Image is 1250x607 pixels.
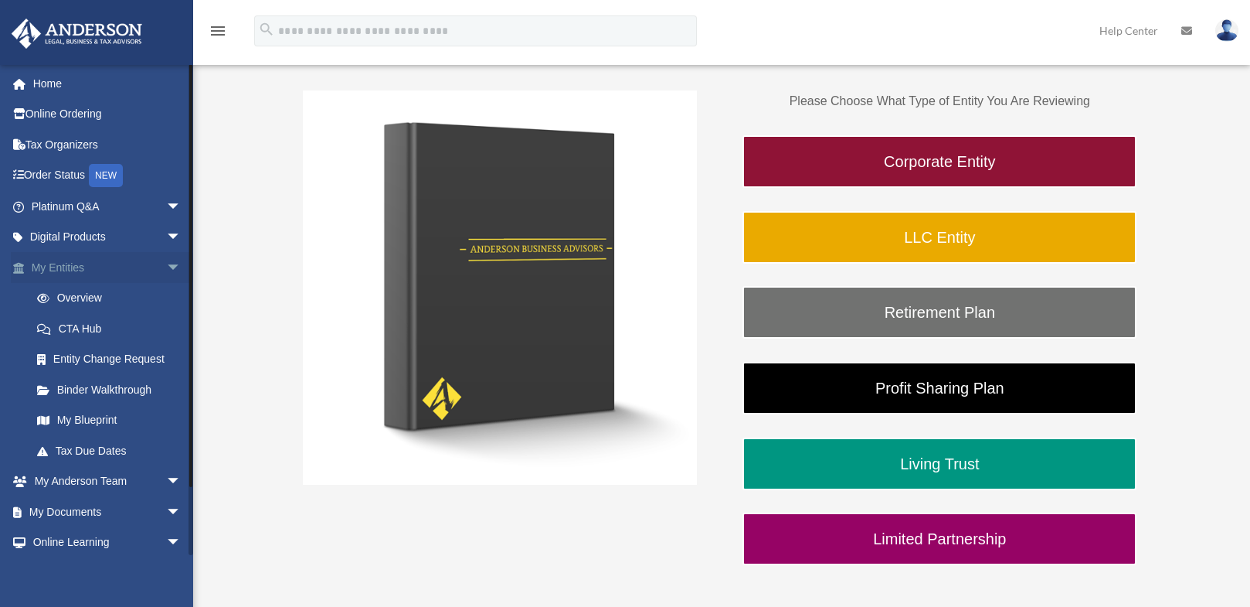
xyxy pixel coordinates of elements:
[11,129,205,160] a: Tax Organizers
[742,90,1136,112] p: Please Choose What Type of Entity You Are Reviewing
[166,527,197,559] span: arrow_drop_down
[742,211,1136,264] a: LLC Entity
[22,405,205,436] a: My Blueprint
[166,252,197,284] span: arrow_drop_down
[166,466,197,498] span: arrow_drop_down
[22,374,197,405] a: Binder Walkthrough
[742,135,1136,188] a: Corporate Entity
[22,283,205,314] a: Overview
[742,362,1136,414] a: Profit Sharing Plan
[166,222,197,254] span: arrow_drop_down
[742,438,1136,490] a: Living Trust
[22,435,205,466] a: Tax Due Dates
[11,252,205,283] a: My Entitiesarrow_drop_down
[89,164,123,187] div: NEW
[742,513,1136,565] a: Limited Partnership
[22,344,205,375] a: Entity Change Request
[1215,19,1238,42] img: User Pic
[258,21,275,38] i: search
[166,496,197,528] span: arrow_drop_down
[11,68,205,99] a: Home
[11,527,205,558] a: Online Learningarrow_drop_down
[11,160,205,192] a: Order StatusNEW
[742,286,1136,339] a: Retirement Plan
[11,496,205,527] a: My Documentsarrow_drop_down
[11,222,205,253] a: Digital Productsarrow_drop_down
[11,191,205,222] a: Platinum Q&Aarrow_drop_down
[209,27,227,40] a: menu
[11,99,205,130] a: Online Ordering
[11,466,205,497] a: My Anderson Teamarrow_drop_down
[22,313,205,344] a: CTA Hub
[166,191,197,223] span: arrow_drop_down
[7,19,147,49] img: Anderson Advisors Platinum Portal
[209,22,227,40] i: menu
